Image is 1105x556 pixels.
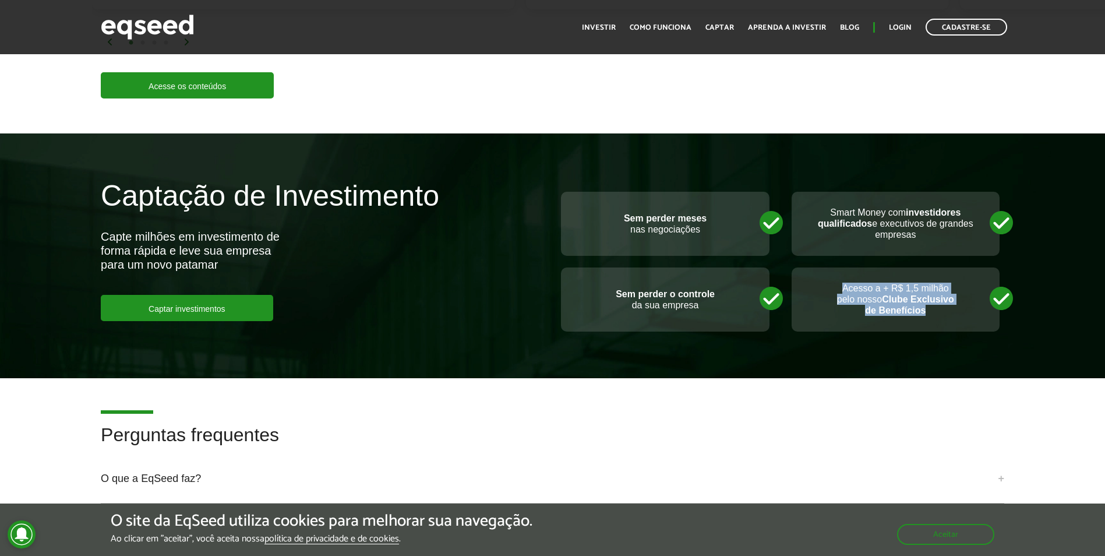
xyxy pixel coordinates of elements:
h2: Captação de Investimento [101,180,543,230]
p: nas negociações [573,213,757,235]
p: da sua empresa [573,288,757,311]
strong: Sem perder o controle [616,289,715,299]
a: Blog [840,24,859,31]
p: Ao clicar em "aceitar", você aceita nossa . [111,533,532,544]
h2: Perguntas frequentes [101,425,1004,463]
a: Login [889,24,912,31]
a: Acesse os conteúdos [101,72,274,98]
a: Captar investimentos [101,295,273,321]
a: Como funciona [630,24,691,31]
p: Smart Money com e executivos de grandes empresas [803,207,988,241]
strong: Sem perder meses [624,213,707,223]
h5: O site da EqSeed utiliza cookies para melhorar sua navegação. [111,512,532,530]
a: O que a EqSeed faz? [101,463,1004,494]
div: Capte milhões em investimento de forma rápida e leve sua empresa para um novo patamar [101,230,287,272]
img: EqSeed [101,12,194,43]
a: Cadastre-se [926,19,1007,36]
a: Captar [705,24,734,31]
strong: investidores qualificados [818,207,961,228]
a: política de privacidade e de cookies [264,534,399,544]
strong: Clube Exclusivo de Benefícios [865,294,954,315]
p: Acesso a + R$ 1,5 milhão pelo nosso [803,283,988,316]
a: Investir [582,24,616,31]
a: Aprenda a investir [748,24,826,31]
button: Aceitar [897,524,994,545]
